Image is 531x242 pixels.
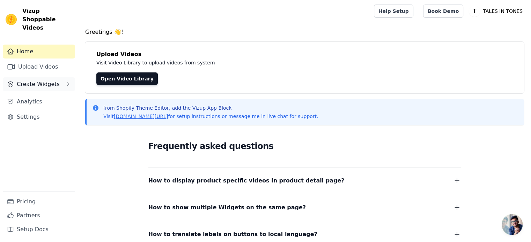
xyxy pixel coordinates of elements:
a: Upload Videos [3,60,75,74]
a: Partners [3,209,75,223]
a: Setup Docs [3,223,75,236]
button: How to display product specific videos in product detail page? [148,176,461,186]
a: Home [3,45,75,58]
img: Vizup [6,14,17,25]
h4: Greetings 👋! [85,28,524,36]
p: Visit for setup instructions or message me in live chat for support. [103,113,318,120]
span: Create Widgets [17,80,60,88]
div: Open chat [502,214,523,235]
span: How to display product specific videos in product detail page? [148,176,345,186]
h4: Upload Videos [96,50,513,58]
text: T [472,8,477,15]
button: T TALES IN TONES [469,5,525,17]
h2: Frequently asked questions [148,139,461,153]
span: How to translate labels on buttons to local language? [148,229,317,239]
p: from Shopify Theme Editor, add the Vizup App Block [103,104,318,111]
a: Book Demo [423,5,463,18]
span: How to show multiple Widgets on the same page? [148,203,306,212]
a: Analytics [3,95,75,109]
a: Pricing [3,195,75,209]
a: [DOMAIN_NAME][URL] [114,114,168,119]
a: Help Setup [374,5,413,18]
button: Create Widgets [3,77,75,91]
a: Open Video Library [96,72,158,85]
p: TALES IN TONES [480,5,525,17]
button: How to show multiple Widgets on the same page? [148,203,461,212]
p: Visit Video Library to upload videos from system [96,58,409,67]
button: How to translate labels on buttons to local language? [148,229,461,239]
span: Vizup Shoppable Videos [22,7,72,32]
a: Settings [3,110,75,124]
